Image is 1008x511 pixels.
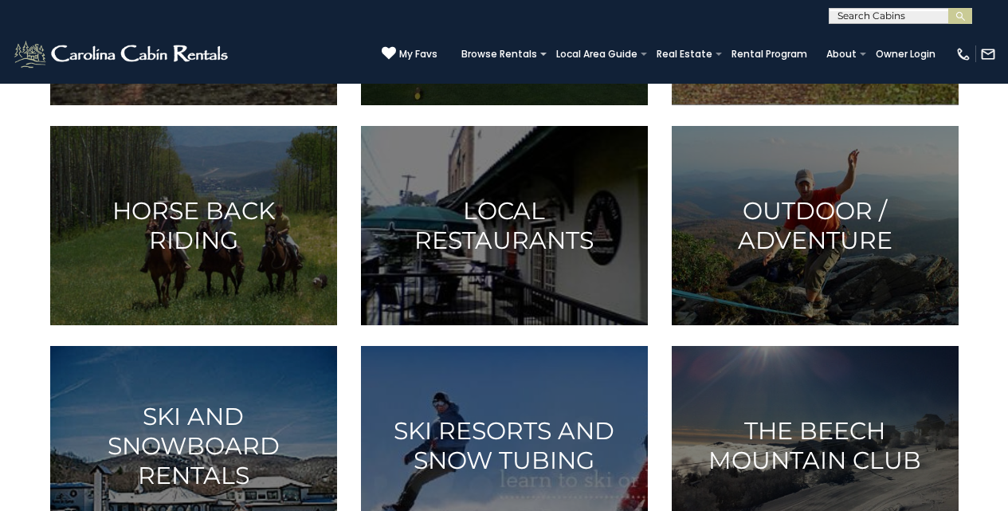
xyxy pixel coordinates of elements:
a: Owner Login [868,43,943,65]
a: Local Area Guide [548,43,645,65]
h3: The Beech Mountain Club [692,416,939,475]
img: mail-regular-white.png [980,46,996,62]
h3: Outdoor / Adventure [692,196,939,255]
span: My Favs [399,47,437,61]
a: Horse Back Riding [50,126,337,325]
a: My Favs [382,46,437,62]
a: Rental Program [724,43,815,65]
img: phone-regular-white.png [955,46,971,62]
a: Outdoor / Adventure [672,126,959,325]
a: Real Estate [649,43,720,65]
h3: Ski and Snowboard Rentals [70,401,317,489]
a: About [818,43,865,65]
a: Local Restaurants [361,126,648,325]
h3: Ski Resorts and Snow Tubing [381,416,628,475]
img: White-1-2.png [12,38,233,70]
a: Browse Rentals [453,43,545,65]
h3: Local Restaurants [381,196,628,255]
h3: Horse Back Riding [70,196,317,255]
